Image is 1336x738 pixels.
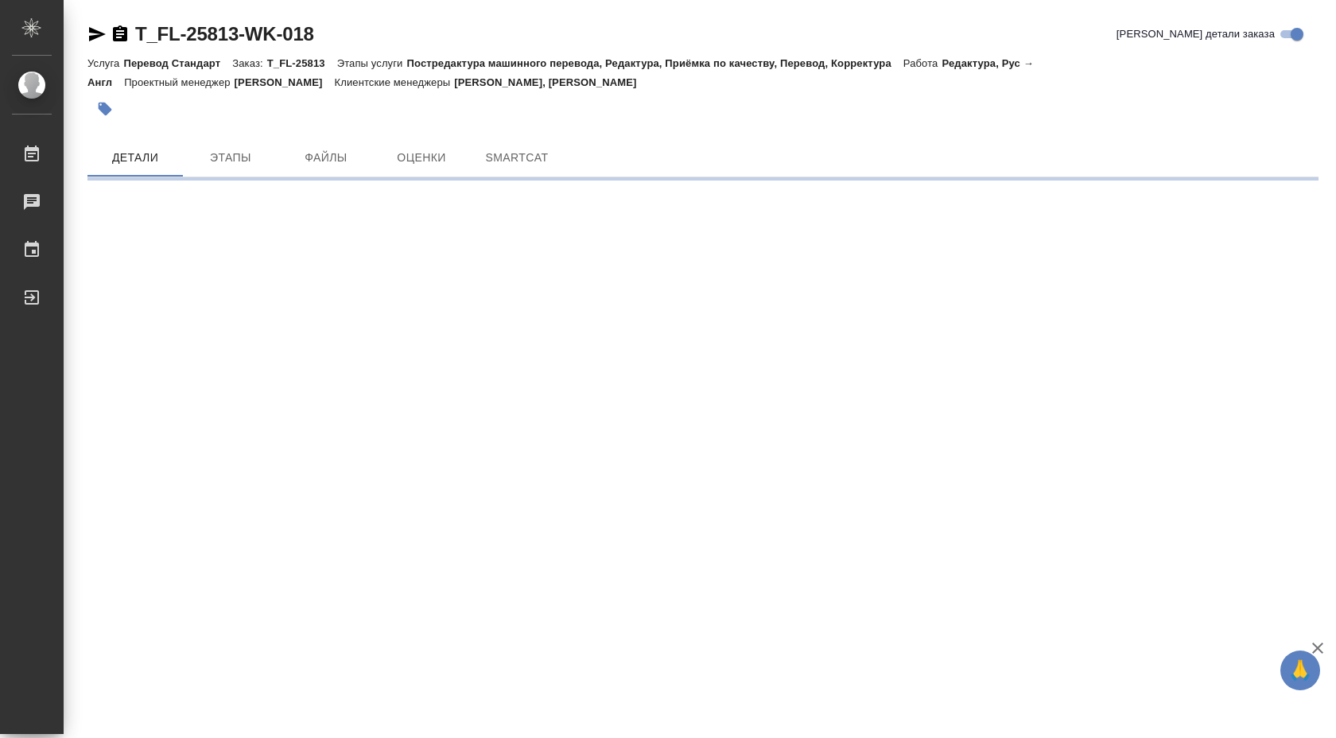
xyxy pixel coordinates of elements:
[111,25,130,44] button: Скопировать ссылку
[87,57,123,69] p: Услуга
[135,23,314,45] a: T_FL-25813-WK-018
[123,57,232,69] p: Перевод Стандарт
[1117,26,1275,42] span: [PERSON_NAME] детали заказа
[383,148,460,168] span: Оценки
[479,148,555,168] span: SmartCat
[1287,654,1314,687] span: 🙏
[267,57,337,69] p: T_FL-25813
[288,148,364,168] span: Файлы
[192,148,269,168] span: Этапы
[454,76,648,88] p: [PERSON_NAME], [PERSON_NAME]
[87,91,122,126] button: Добавить тэг
[232,57,266,69] p: Заказ:
[337,57,407,69] p: Этапы услуги
[235,76,335,88] p: [PERSON_NAME]
[903,57,942,69] p: Работа
[1280,651,1320,690] button: 🙏
[406,57,903,69] p: Постредактура машинного перевода, Редактура, Приёмка по качеству, Перевод, Корректура
[97,148,173,168] span: Детали
[335,76,455,88] p: Клиентские менеджеры
[87,25,107,44] button: Скопировать ссылку для ЯМессенджера
[124,76,234,88] p: Проектный менеджер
